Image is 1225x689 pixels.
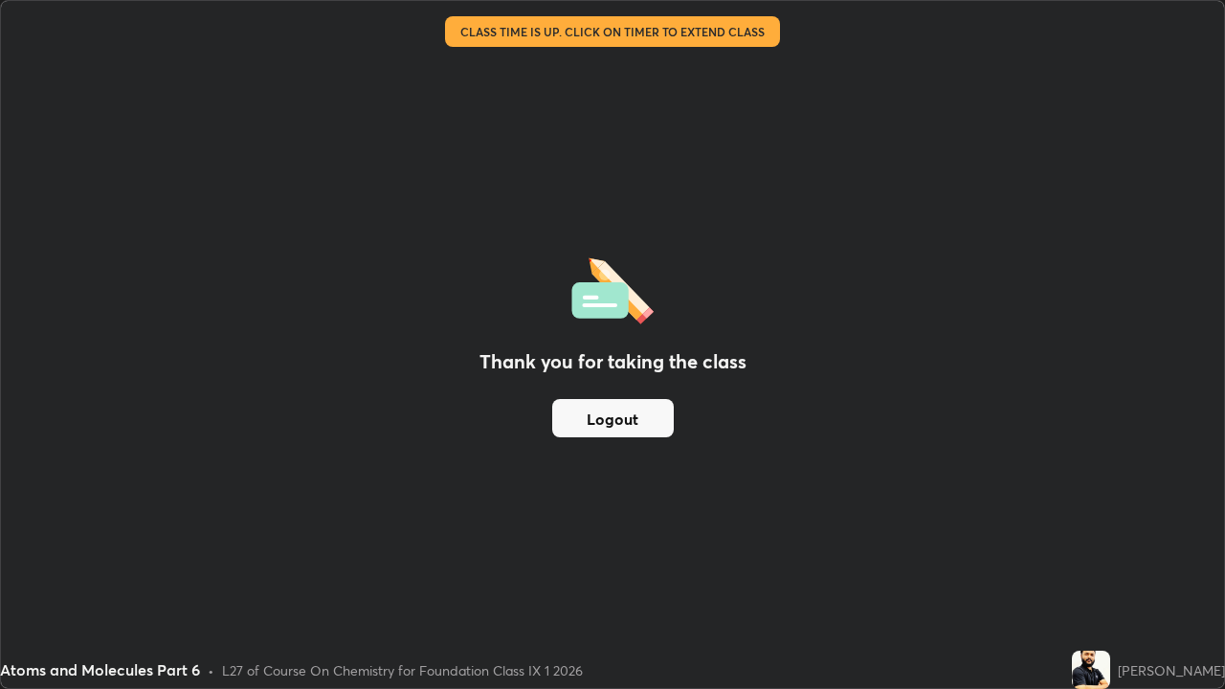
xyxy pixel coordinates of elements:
div: L27 of Course On Chemistry for Foundation Class IX 1 2026 [222,660,583,680]
img: offlineFeedback.1438e8b3.svg [571,252,654,324]
h2: Thank you for taking the class [479,347,746,376]
div: • [208,660,214,680]
img: 6919ab72716c417ab2a2c8612824414f.jpg [1072,651,1110,689]
button: Logout [552,399,674,437]
div: [PERSON_NAME] [1118,660,1225,680]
